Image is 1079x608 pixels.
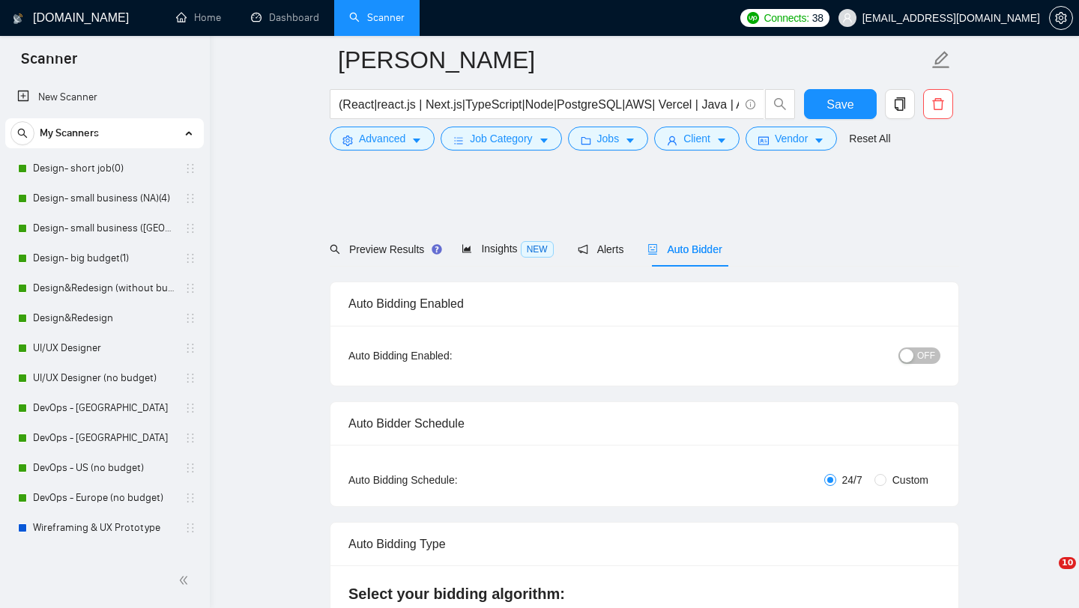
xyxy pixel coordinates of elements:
span: holder [184,402,196,414]
li: New Scanner [5,82,204,112]
button: folderJobscaret-down [568,127,649,151]
span: edit [931,50,951,70]
span: Alerts [578,243,624,255]
span: holder [184,222,196,234]
span: 10 [1059,557,1076,569]
a: DevOps - [GEOGRAPHIC_DATA] [33,423,175,453]
iframe: Intercom live chat [1028,557,1064,593]
span: caret-down [625,135,635,146]
span: delete [924,97,952,111]
span: caret-down [716,135,727,146]
span: setting [1050,12,1072,24]
span: caret-down [814,135,824,146]
a: Design- small business ([GEOGRAPHIC_DATA])(4) [33,213,175,243]
span: Vendor [775,130,808,147]
span: Connects: [764,10,809,26]
span: Job Category [470,130,532,147]
span: search [11,128,34,139]
span: holder [184,192,196,204]
input: Search Freelance Jobs... [339,95,739,114]
span: Auto Bidder [647,243,722,255]
span: info-circle [746,100,755,109]
div: Auto Bidding Enabled [348,282,940,325]
span: holder [184,312,196,324]
a: dashboardDashboard [251,11,319,24]
div: Auto Bidder Schedule [348,402,940,445]
img: logo [13,7,23,31]
span: 24/7 [836,472,868,488]
span: setting [342,135,353,146]
a: Reset All [849,130,890,147]
span: holder [184,462,196,474]
button: idcardVendorcaret-down [746,127,837,151]
button: barsJob Categorycaret-down [441,127,561,151]
button: copy [885,89,915,119]
span: copy [886,97,914,111]
button: delete [923,89,953,119]
span: My Scanners [40,118,99,148]
span: Scanner [9,48,89,79]
span: OFF [917,347,935,364]
button: search [10,121,34,145]
a: searchScanner [349,11,405,24]
a: Design- short job(0) [33,153,175,183]
span: holder [184,162,196,174]
a: DevOps - Europe (no budget) [33,483,175,513]
span: user [842,13,853,23]
span: Custom [886,472,934,488]
div: Auto Bidding Schedule: [348,472,545,488]
button: search [765,89,795,119]
button: Save [804,89,877,119]
span: double-left [178,573,193,588]
span: notification [578,244,588,255]
span: holder [184,282,196,294]
span: robot [647,244,658,255]
span: area-chart [462,243,472,254]
span: search [766,97,794,111]
span: holder [184,492,196,504]
div: Auto Bidding Enabled: [348,347,545,364]
a: Design- big budget(1) [33,243,175,273]
span: Preview Results [330,243,438,255]
a: setting [1049,12,1073,24]
div: Auto Bidding Type [348,523,940,565]
a: DevOps - [GEOGRAPHIC_DATA] [33,393,175,423]
div: Tooltip anchor [430,243,444,256]
span: caret-down [539,135,549,146]
span: holder [184,252,196,264]
a: Design&Redesign (without budget) [33,273,175,303]
span: Save [826,95,853,114]
span: user [667,135,677,146]
h4: Select your bidding algorithm: [348,583,940,604]
button: setting [1049,6,1073,30]
span: Advanced [359,130,405,147]
button: userClientcaret-down [654,127,740,151]
a: Wireframing & UX Prototype [33,513,175,543]
span: holder [184,522,196,534]
span: bars [453,135,464,146]
a: DevOps - US (no budget) [33,453,175,483]
span: idcard [758,135,769,146]
span: Client [683,130,710,147]
span: holder [184,342,196,354]
img: upwork-logo.png [747,12,759,24]
span: holder [184,372,196,384]
a: Design- small business (NA)(4) [33,183,175,213]
span: NEW [521,241,554,258]
a: Sys Admin (no budget) [33,543,175,573]
span: holder [184,552,196,564]
span: folder [581,135,591,146]
span: 38 [812,10,823,26]
a: UI/UX Designer (no budget) [33,363,175,393]
span: caret-down [411,135,422,146]
a: homeHome [176,11,221,24]
input: Scanner name... [338,41,928,79]
span: holder [184,432,196,444]
span: search [330,244,340,255]
a: UI/UX Designer [33,333,175,363]
a: New Scanner [17,82,192,112]
span: Insights [462,243,553,255]
span: Jobs [597,130,620,147]
button: settingAdvancedcaret-down [330,127,435,151]
a: Design&Redesign [33,303,175,333]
